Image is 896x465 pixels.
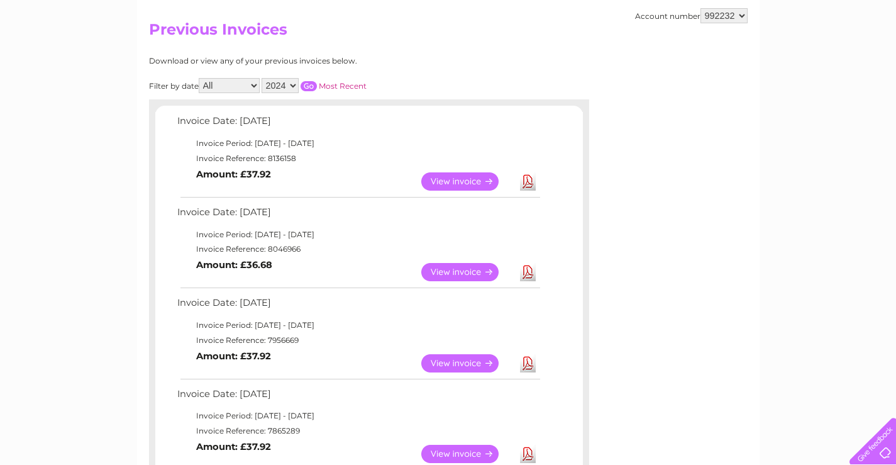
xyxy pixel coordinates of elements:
td: Invoice Period: [DATE] - [DATE] [174,408,542,423]
td: Invoice Period: [DATE] - [DATE] [174,318,542,333]
td: Invoice Date: [DATE] [174,113,542,136]
a: Download [520,172,536,191]
a: Telecoms [741,53,779,63]
b: Amount: £36.68 [196,259,272,271]
h2: Previous Invoices [149,21,748,45]
td: Invoice Date: [DATE] [174,386,542,409]
td: Invoice Reference: 7956669 [174,333,542,348]
td: Invoice Reference: 7865289 [174,423,542,439]
a: Most Recent [319,81,367,91]
td: Invoice Reference: 8136158 [174,151,542,166]
div: Clear Business is a trading name of Verastar Limited (registered in [GEOGRAPHIC_DATA] No. 3667643... [152,7,746,61]
td: Invoice Date: [DATE] [174,204,542,227]
a: Download [520,445,536,463]
td: Invoice Reference: 8046966 [174,242,542,257]
div: Account number [635,8,748,23]
b: Amount: £37.92 [196,169,271,180]
a: Log out [855,53,885,63]
a: Blog [787,53,805,63]
a: View [421,354,514,373]
td: Invoice Date: [DATE] [174,294,542,318]
a: Download [520,354,536,373]
a: View [421,445,514,463]
a: Download [520,263,536,281]
b: Amount: £37.92 [196,350,271,362]
b: Amount: £37.92 [196,441,271,452]
img: logo.png [31,33,96,71]
a: View [421,263,514,281]
a: 0333 014 3131 [659,6,746,22]
div: Filter by date [149,78,479,93]
a: View [421,172,514,191]
td: Invoice Period: [DATE] - [DATE] [174,227,542,242]
div: Download or view any of your previous invoices below. [149,57,479,65]
a: Energy [706,53,734,63]
a: Contact [812,53,843,63]
td: Invoice Period: [DATE] - [DATE] [174,136,542,151]
a: Water [675,53,699,63]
